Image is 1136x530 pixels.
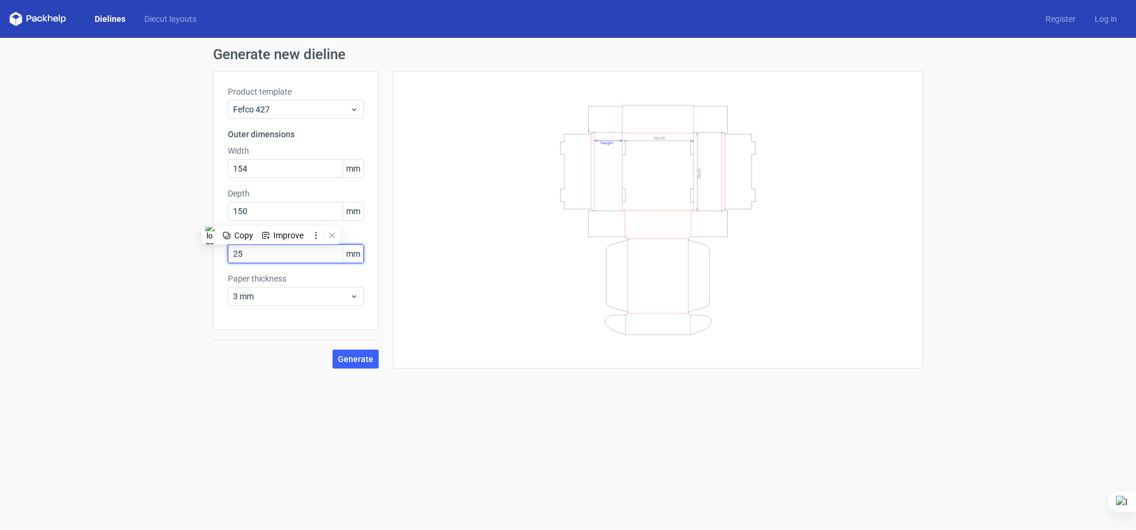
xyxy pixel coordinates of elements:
label: Width [228,145,364,157]
text: Depth [697,167,702,178]
label: Product template [228,86,364,98]
span: mm [343,202,363,220]
text: Height [601,140,613,145]
text: Width [654,135,665,140]
span: mm [343,160,363,177]
span: mm [343,245,363,263]
span: 3 mm [233,290,350,302]
label: Depth [228,188,364,199]
label: Paper thickness [228,273,364,285]
a: Register [1036,13,1085,25]
button: Generate [333,350,379,369]
a: Log in [1085,13,1127,25]
span: Generate [338,355,373,363]
h1: Generate new dieline [213,47,923,62]
span: Fefco 427 [233,104,350,115]
h3: Outer dimensions [228,128,364,140]
a: Dielines [85,13,135,25]
a: Diecut layouts [135,13,206,25]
